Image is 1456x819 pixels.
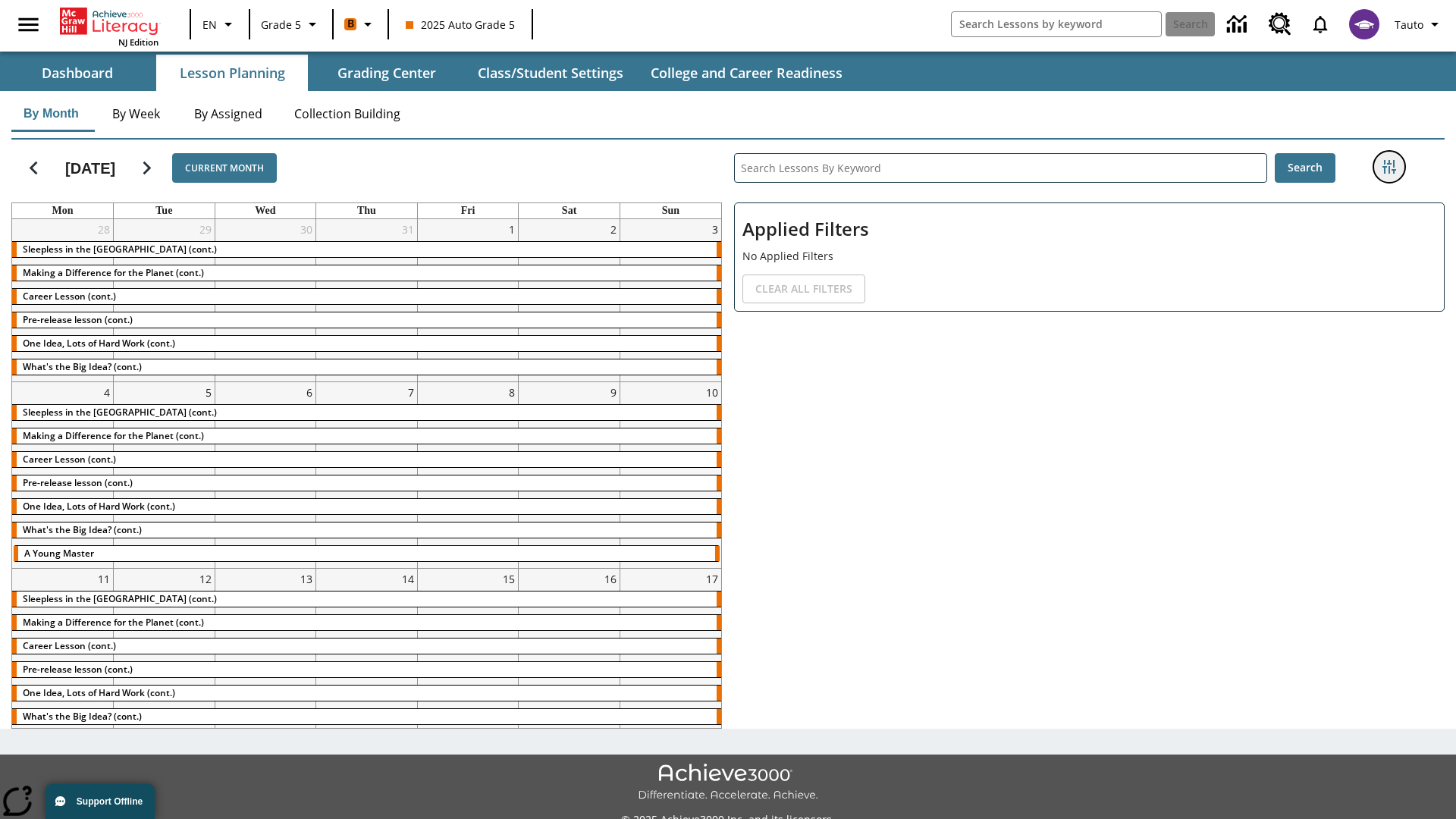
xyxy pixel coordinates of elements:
[742,248,1436,264] p: No Applied Filters
[196,219,215,240] a: July 29, 2025
[338,11,383,38] button: Boost Class color is orange. Change class color
[23,453,116,466] span: Career Lesson (cont.)
[23,639,116,652] span: Career Lesson (cont.)
[65,159,115,177] h2: [DATE]
[1301,5,1340,44] a: Notifications
[202,382,215,403] a: August 5, 2025
[23,313,133,326] span: Pre-release lesson (cont.)
[261,17,301,33] span: Grade 5
[506,219,518,240] a: August 1, 2025
[12,289,721,304] div: Career Lesson (cont.)
[12,662,721,677] div: Pre-release lesson (cont.)
[519,382,620,569] td: August 9, 2025
[23,360,142,373] span: What's the Big Idea? (cont.)
[11,96,91,132] button: By Month
[519,569,620,732] td: August 16, 2025
[23,523,142,536] span: What's the Big Idea? (cont.)
[519,219,620,382] td: August 2, 2025
[45,784,155,819] button: Support Offline
[23,663,133,676] span: Pre-release lesson (cont.)
[405,382,417,403] a: August 7, 2025
[23,686,175,699] span: One Idea, Lots of Hard Work (cont.)
[12,686,721,701] div: One Idea, Lots of Hard Work (cont.)
[60,5,158,48] div: Home
[12,405,721,420] div: Sleepless in the Animal Kingdom (cont.)
[14,546,720,561] div: A Young Master
[12,639,721,654] div: Career Lesson (cont.)
[607,219,620,240] a: August 2, 2025
[12,336,721,351] div: One Idea, Lots of Hard Work (cont.)
[399,569,417,589] a: August 14, 2025
[297,569,315,589] a: August 13, 2025
[12,359,721,375] div: What's the Big Idea? (cont.)
[12,219,114,382] td: July 28, 2025
[1349,9,1379,39] img: avatar image
[118,36,158,48] span: NJ Edition
[114,569,215,732] td: August 12, 2025
[12,265,721,281] div: Making a Difference for the Planet (cont.)
[196,11,244,38] button: Language: EN, Select a language
[500,569,518,589] a: August 15, 2025
[2,55,153,91] button: Dashboard
[12,569,114,732] td: August 11, 2025
[316,219,418,382] td: July 31, 2025
[466,55,635,91] button: Class/Student Settings
[311,55,463,91] button: Grading Center
[252,203,278,218] a: Wednesday
[114,219,215,382] td: July 29, 2025
[709,219,721,240] a: August 3, 2025
[182,96,275,132] button: By Assigned
[620,382,721,569] td: August 10, 2025
[99,96,174,132] button: By Week
[6,2,51,47] button: Open side menu
[703,569,721,589] a: August 17, 2025
[202,17,217,33] span: EN
[1275,153,1335,183] button: Search
[23,592,217,605] span: Sleepless in the Animal Kingdom (cont.)
[1395,17,1423,33] span: Tauto
[12,312,721,328] div: Pre-release lesson (cont.)
[659,203,682,218] a: Sunday
[722,133,1445,729] div: Search
[23,406,217,419] span: Sleepless in the Animal Kingdom (cont.)
[12,475,721,491] div: Pre-release lesson (cont.)
[95,219,113,240] a: July 28, 2025
[23,266,204,279] span: Making a Difference for the Planet (cont.)
[607,382,620,403] a: August 9, 2025
[12,242,721,257] div: Sleepless in the Animal Kingdom (cont.)
[101,382,113,403] a: August 4, 2025
[23,476,133,489] span: Pre-release lesson (cont.)
[399,219,417,240] a: July 31, 2025
[49,203,77,218] a: Monday
[952,12,1161,36] input: search field
[12,615,721,630] div: Making a Difference for the Planet (cont.)
[12,428,721,444] div: Making a Difference for the Planet (cont.)
[601,569,620,589] a: August 16, 2025
[114,382,215,569] td: August 5, 2025
[152,203,175,218] a: Tuesday
[639,55,855,91] button: College and Career Readiness
[12,382,114,569] td: August 4, 2025
[60,6,158,36] a: Home
[196,569,215,589] a: August 12, 2025
[703,382,721,403] a: August 10, 2025
[1374,152,1404,182] button: Filters Side menu
[172,153,277,183] button: Current Month
[742,211,1436,248] h2: Applied Filters
[347,14,354,33] span: B
[297,219,315,240] a: July 30, 2025
[12,499,721,514] div: One Idea, Lots of Hard Work (cont.)
[24,547,94,560] span: A Young Master
[417,382,519,569] td: August 8, 2025
[23,710,142,723] span: What's the Big Idea? (cont.)
[95,569,113,589] a: August 11, 2025
[12,522,721,538] div: What's the Big Idea? (cont.)
[417,219,519,382] td: August 1, 2025
[620,219,721,382] td: August 3, 2025
[14,149,53,187] button: Previous
[316,569,418,732] td: August 14, 2025
[417,569,519,732] td: August 15, 2025
[620,569,721,732] td: August 17, 2025
[23,290,116,303] span: Career Lesson (cont.)
[12,709,721,724] div: What's the Big Idea? (cont.)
